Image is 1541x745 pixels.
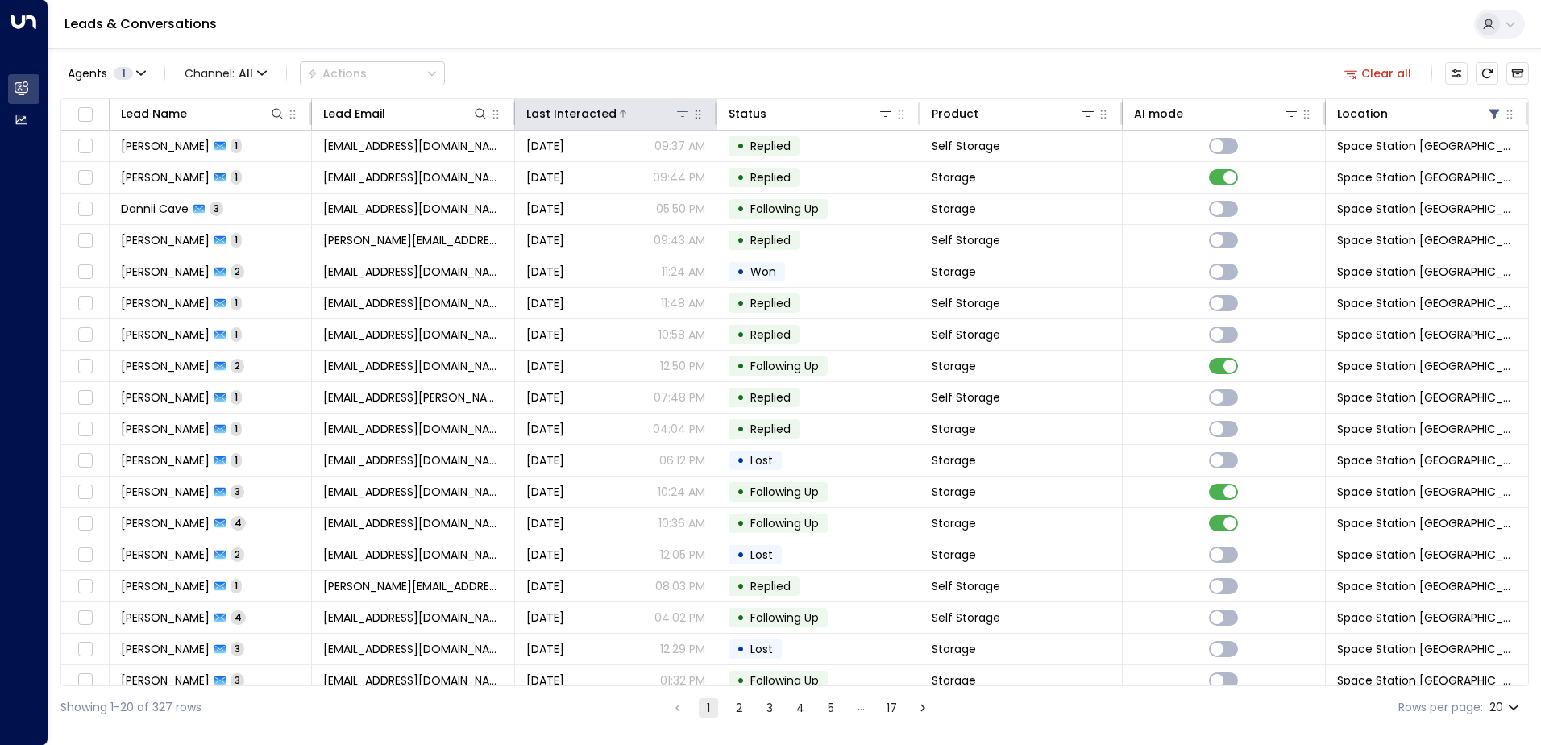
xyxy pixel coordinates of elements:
[1445,62,1468,85] button: Customize
[1134,104,1183,123] div: AI mode
[1337,169,1517,185] span: Space Station Doncaster
[737,384,745,411] div: •
[791,698,810,718] button: Go to page 4
[737,635,745,663] div: •
[932,672,976,689] span: Storage
[526,104,691,123] div: Last Interacted
[231,139,242,152] span: 1
[323,421,502,437] span: beckyackroyd92@gmail.com
[121,201,189,217] span: Dannii Cave
[526,610,564,626] span: Jun 04, 2025
[737,415,745,443] div: •
[932,641,976,657] span: Storage
[323,104,488,123] div: Lead Email
[75,608,95,628] span: Toggle select row
[121,138,210,154] span: Rebecca Ackroyd
[653,421,705,437] p: 04:04 PM
[121,421,210,437] span: Rebecca Ackroyd
[75,576,95,597] span: Toggle select row
[526,547,564,563] span: Aug 04, 2025
[75,168,95,188] span: Toggle select row
[1337,610,1517,626] span: Space Station Doncaster
[75,199,95,219] span: Toggle select row
[656,201,705,217] p: 05:50 PM
[667,697,933,718] nav: pagination navigation
[526,104,617,123] div: Last Interacted
[1337,201,1517,217] span: Space Station Doncaster
[1337,104,1502,123] div: Location
[231,233,242,247] span: 1
[1337,641,1517,657] span: Space Station Doncaster
[75,293,95,314] span: Toggle select row
[737,541,745,568] div: •
[737,321,745,348] div: •
[121,578,210,594] span: Lewis Ford
[121,232,210,248] span: John Smith
[737,667,745,694] div: •
[323,641,502,657] span: chilcombe@duck.com
[1337,515,1517,531] span: Space Station Doncaster
[75,451,95,471] span: Toggle select row
[1337,327,1517,343] span: Space Station Doncaster
[654,232,705,248] p: 09:43 AM
[658,484,705,500] p: 10:24 AM
[231,390,242,404] span: 1
[75,671,95,691] span: Toggle select row
[932,295,1000,311] span: Self Storage
[75,136,95,156] span: Toggle select row
[932,547,976,563] span: Storage
[526,264,564,280] span: Aug 05, 2025
[231,327,242,341] span: 1
[932,169,976,185] span: Storage
[654,389,705,406] p: 07:48 PM
[323,484,502,500] span: davidblanusha26@gmail.com
[307,66,367,81] div: Actions
[1337,138,1517,154] span: Space Station Doncaster
[750,672,819,689] span: Following Up
[75,514,95,534] span: Toggle select row
[932,610,1000,626] span: Self Storage
[737,289,745,317] div: •
[121,452,210,468] span: Emma Neale
[526,327,564,343] span: May 13, 2025
[323,452,502,468] span: emmacharlie2003@gmail.com
[750,201,819,217] span: Following Up
[121,484,210,500] span: David Blanusha
[178,62,273,85] button: Channel:All
[231,516,246,530] span: 4
[323,138,502,154] span: beckyackroyd92@gmail.com
[932,515,976,531] span: Storage
[932,327,1000,343] span: Self Storage
[660,358,705,374] p: 12:50 PM
[121,547,210,563] span: Radek Oracko
[737,227,745,254] div: •
[231,642,244,656] span: 3
[1476,62,1498,85] span: Refresh
[526,389,564,406] span: May 13, 2025
[1337,232,1517,248] span: Space Station Doncaster
[932,389,1000,406] span: Self Storage
[660,641,705,657] p: 12:29 PM
[660,547,705,563] p: 12:05 PM
[75,419,95,439] span: Toggle select row
[323,104,385,123] div: Lead Email
[121,104,187,123] div: Lead Name
[231,579,242,593] span: 1
[659,452,705,468] p: 06:12 PM
[231,296,242,310] span: 1
[932,358,976,374] span: Storage
[660,672,705,689] p: 01:32 PM
[231,264,244,278] span: 2
[64,15,217,33] a: Leads & Conversations
[750,295,791,311] span: Replied
[323,389,502,406] span: foord.chris@yahoo.com
[121,264,210,280] span: Laura Willis
[526,672,564,689] span: Jun 19, 2025
[526,169,564,185] span: Yesterday
[121,169,210,185] span: Norbert Kryscinski
[526,295,564,311] span: May 13, 2025
[932,232,1000,248] span: Self Storage
[737,132,745,160] div: •
[737,195,745,223] div: •
[653,169,705,185] p: 09:44 PM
